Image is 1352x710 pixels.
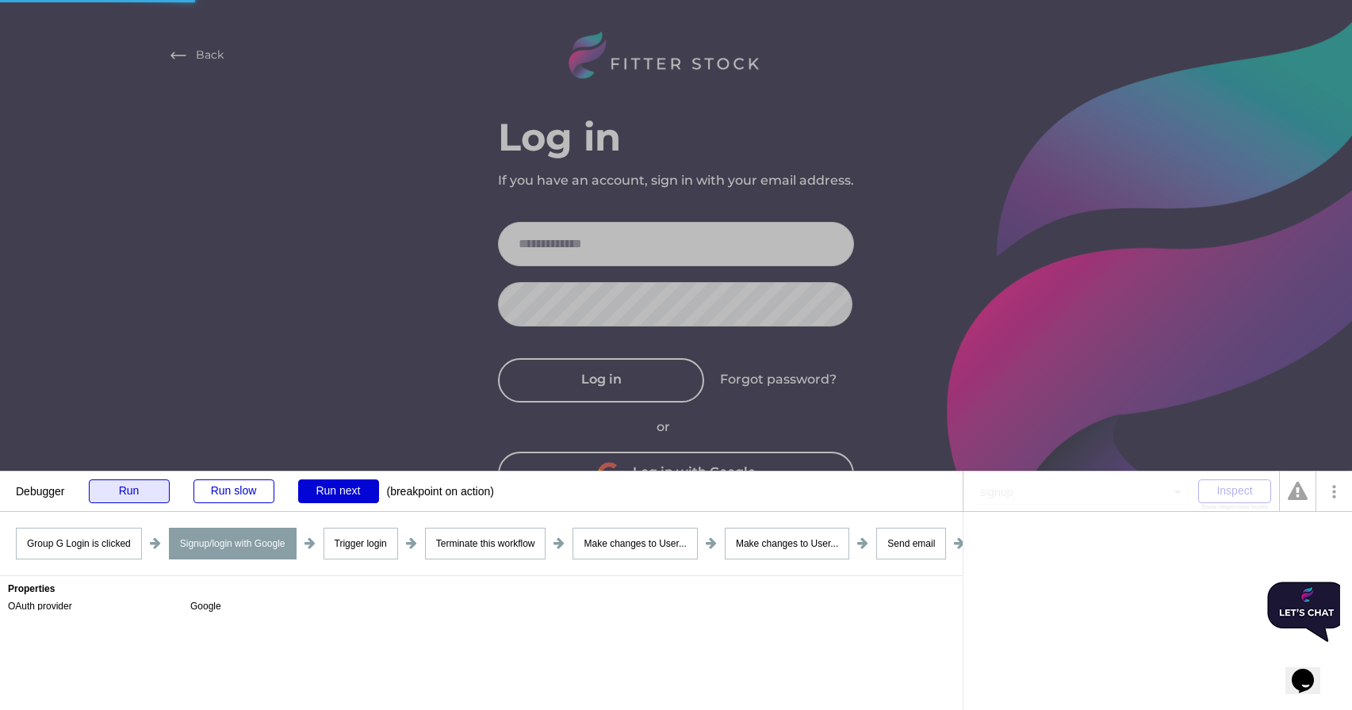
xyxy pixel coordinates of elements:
div: Trigger login [324,528,398,559]
div: OAuth provider [8,600,190,610]
div: Signup/login with Google [169,528,297,559]
div: (breakpoint on action) [387,471,494,497]
div: Send email [876,528,946,559]
img: Chat attention grabber [6,6,86,67]
div: Debugger [16,471,65,497]
div: Google [190,600,221,613]
div: Run [89,479,170,503]
div: Make changes to User... [725,528,849,559]
div: Make changes to User... [573,528,697,559]
div: Properties [8,584,955,594]
iframe: chat widget [1285,647,1336,694]
div: Run slow [193,479,274,503]
div: Terminate this workflow [425,528,546,559]
div: Group G Login is clicked [16,528,142,559]
div: Run next [298,479,379,503]
iframe: chat widget [1261,575,1340,648]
